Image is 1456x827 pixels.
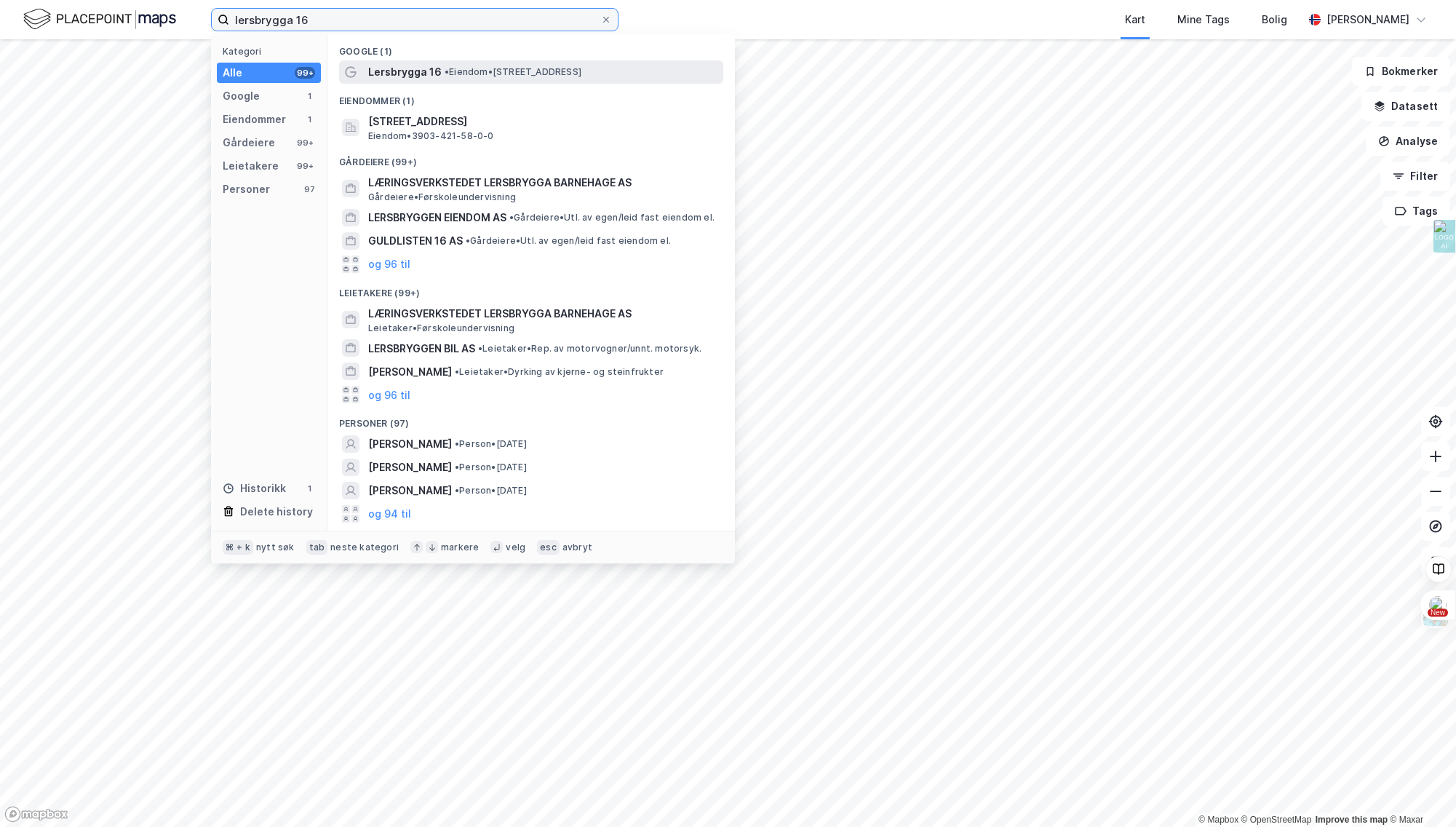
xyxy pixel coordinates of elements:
span: GULDLISTEN 16 AS [368,232,463,250]
span: LERSBRYGGEN BIL AS [368,340,475,357]
a: Mapbox [1198,815,1238,825]
span: Gårdeiere • Førskoleundervisning [368,191,516,203]
a: Mapbox homepage [4,806,68,823]
span: Person • [DATE] [455,485,527,496]
div: Bolig [1262,11,1287,28]
div: Leietakere [223,157,279,175]
span: • [455,438,459,449]
div: Mine Tags [1177,11,1230,28]
span: [PERSON_NAME] [368,363,452,381]
span: [PERSON_NAME] [368,459,452,476]
span: Eiendom • [STREET_ADDRESS] [445,66,581,78]
span: • [509,212,514,223]
button: Filter [1380,162,1450,191]
div: Eiendommer [223,111,286,128]
div: markere [441,542,479,553]
iframe: Chat Widget [1383,757,1456,827]
button: Analyse [1366,127,1450,156]
span: LERSBRYGGEN EIENDOM AS [368,209,506,226]
span: [PERSON_NAME] [368,435,452,453]
span: [STREET_ADDRESS] [368,113,717,130]
div: 1 [303,90,315,102]
button: og 96 til [368,256,410,273]
span: Lersbrygga 16 [368,63,442,81]
button: Tags [1383,197,1450,226]
button: Datasett [1361,92,1450,121]
div: Historikk [223,480,286,497]
div: [PERSON_NAME] [1326,11,1409,28]
span: • [455,485,459,496]
div: velg [506,542,525,553]
button: Bokmerker [1352,57,1450,86]
div: 97 [303,183,315,195]
div: Personer [223,181,270,198]
div: tab [306,540,328,555]
div: Eiendommer (1) [327,84,735,110]
div: 1 [303,483,315,494]
span: Eiendom • 3903-421-58-0-0 [368,130,494,142]
div: avbryt [562,542,592,553]
div: Delete history [240,503,313,521]
div: Kontrollprogram for chat [1383,757,1456,827]
div: Kategori [223,46,321,57]
div: Gårdeiere (99+) [327,145,735,171]
div: 1 [303,114,315,125]
span: • [445,66,449,77]
div: Leietakere (99+) [327,276,735,302]
div: nytt søk [256,542,295,553]
div: 99+ [295,160,315,172]
input: Søk på adresse, matrikkel, gårdeiere, leietakere eller personer [229,9,600,31]
div: Kart [1125,11,1145,28]
div: Historikk (1) [327,526,735,552]
div: Gårdeiere [223,134,275,151]
span: [PERSON_NAME] [368,482,452,499]
span: Leietaker • Dyrking av kjerne- og steinfrukter [455,366,664,378]
a: OpenStreetMap [1241,815,1312,825]
div: esc [537,540,560,555]
span: Person • [DATE] [455,462,527,473]
span: • [466,235,470,246]
div: ⌘ + k [223,540,253,555]
span: Gårdeiere • Utl. av egen/leid fast eiendom el. [466,235,671,247]
div: neste kategori [330,542,399,553]
button: og 94 til [368,505,411,523]
span: • [455,462,459,472]
div: 99+ [295,137,315,149]
span: • [455,366,459,377]
img: logo.f888ab2527a4732fd821a326f86c7f29.svg [23,7,176,32]
div: Personer (97) [327,406,735,432]
div: 99+ [295,67,315,79]
span: Person • [DATE] [455,438,527,450]
div: Google (1) [327,34,735,60]
button: og 96 til [368,386,410,403]
span: LÆRINGSVERKSTEDET LERSBRYGGA BARNEHAGE AS [368,305,717,323]
span: Leietaker • Rep. av motorvogner/unnt. motorsyk. [478,343,701,355]
div: Alle [223,64,242,82]
span: Leietaker • Førskoleundervisning [368,323,514,334]
a: Improve this map [1316,815,1388,825]
span: Gårdeiere • Utl. av egen/leid fast eiendom el. [509,212,715,223]
div: Google [223,87,260,105]
span: • [478,343,482,354]
span: LÆRINGSVERKSTEDET LERSBRYGGA BARNEHAGE AS [368,174,717,191]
